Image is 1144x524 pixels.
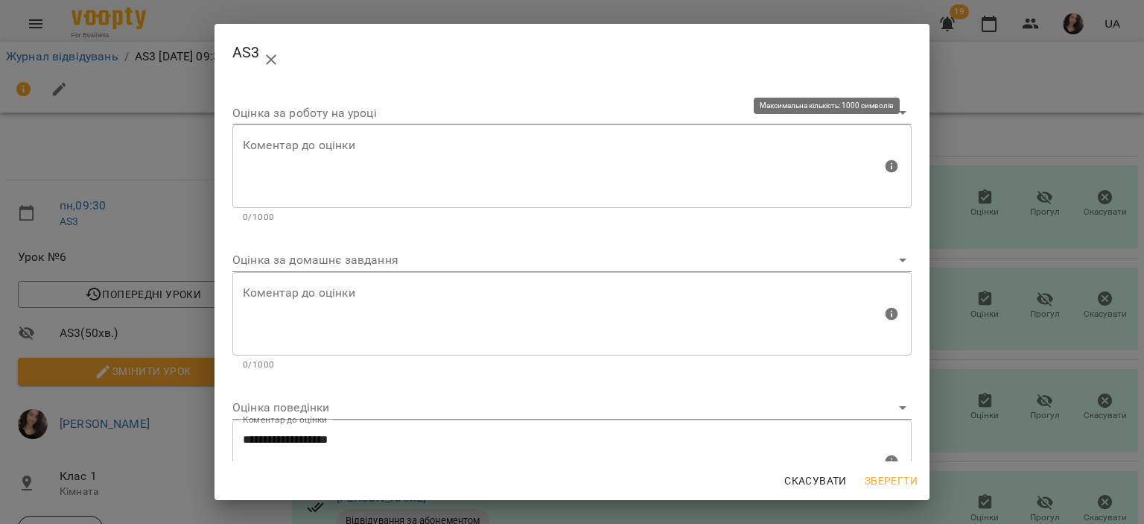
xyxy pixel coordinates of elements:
[232,272,912,372] div: Максимальна кількість: 1000 символів
[232,36,912,72] h2: AS3
[859,467,924,494] button: Зберегти
[784,472,847,490] span: Скасувати
[865,472,918,490] span: Зберегти
[243,358,901,373] p: 0/1000
[778,467,853,494] button: Скасувати
[232,420,912,520] div: Максимальна кількість: 1000 символів
[243,210,901,225] p: 0/1000
[253,42,289,78] button: close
